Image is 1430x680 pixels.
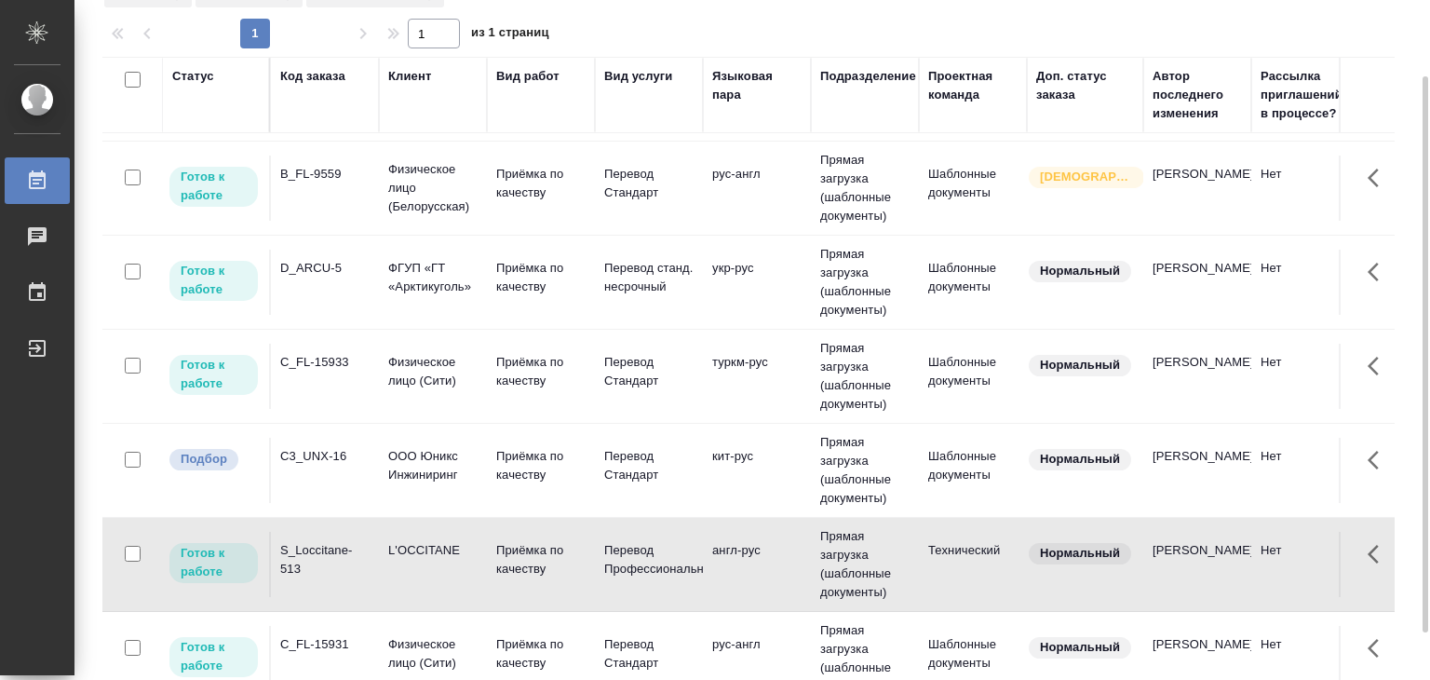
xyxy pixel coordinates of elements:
p: Нормальный [1040,262,1120,280]
p: Готов к работе [181,544,247,581]
td: Шаблонные документы [919,156,1027,221]
td: [PERSON_NAME] [1143,532,1251,597]
p: Физическое лицо (Белорусская) [388,160,478,216]
p: Физическое лицо (Сити) [388,353,478,390]
td: Шаблонные документы [919,250,1027,315]
td: Прямая загрузка (шаблонные документы) [811,330,919,423]
p: Подбор [181,450,227,469]
td: Шаблонные документы [919,344,1027,409]
td: Технический [919,532,1027,597]
span: из 1 страниц [471,21,549,48]
td: Прямая загрузка (шаблонные документы) [811,142,919,235]
p: Перевод Стандарт [604,447,694,484]
td: Прямая загрузка (шаблонные документы) [811,236,919,329]
p: L'OCCITANE [388,541,478,560]
div: Код заказа [280,67,345,86]
p: ФГУП «ГТ «Арктикуголь» [388,259,478,296]
p: Перевод Стандарт [604,165,694,202]
div: Языковая пара [712,67,802,104]
p: Перевод Стандарт [604,353,694,390]
p: Перевод станд. несрочный [604,259,694,296]
p: Физическое лицо (Сити) [388,635,478,673]
td: Нет [1251,532,1359,597]
div: Исполнитель может приступить к работе [168,635,260,679]
button: Здесь прячутся важные кнопки [1356,156,1401,200]
td: [PERSON_NAME] [1143,438,1251,503]
div: Автор последнего изменения [1153,67,1242,123]
p: Нормальный [1040,544,1120,563]
td: рус-англ [703,156,811,221]
td: укр-рус [703,250,811,315]
p: Нормальный [1040,638,1120,657]
button: Здесь прячутся важные кнопки [1356,250,1401,294]
td: Нет [1251,156,1359,221]
td: [PERSON_NAME] [1143,250,1251,315]
p: Приёмка по качеству [496,165,586,202]
div: Можно подбирать исполнителей [168,447,260,472]
p: Перевод Стандарт [604,635,694,673]
div: Статус [172,67,214,86]
p: Нормальный [1040,356,1120,374]
p: Готов к работе [181,262,247,299]
p: Готов к работе [181,168,247,205]
div: Вид работ [496,67,560,86]
p: Приёмка по качеству [496,635,586,673]
td: кит-рус [703,438,811,503]
p: Нормальный [1040,450,1120,469]
td: [PERSON_NAME] [1143,156,1251,221]
div: Доп. статус заказа [1036,67,1134,104]
button: Здесь прячутся важные кнопки [1356,532,1401,577]
p: Готов к работе [181,356,247,393]
button: Здесь прячутся важные кнопки [1356,626,1401,671]
div: Исполнитель может приступить к работе [168,165,260,209]
div: S_Loccitane-513 [280,541,370,578]
p: Приёмка по качеству [496,541,586,578]
div: Рассылка приглашений в процессе? [1261,67,1350,123]
p: Перевод Профессиональный [604,541,694,578]
p: [DEMOGRAPHIC_DATA] [1040,168,1133,186]
td: Прямая загрузка (шаблонные документы) [811,424,919,517]
td: [PERSON_NAME] [1143,344,1251,409]
div: Подразделение [820,67,916,86]
p: Приёмка по качеству [496,447,586,484]
button: Здесь прячутся важные кнопки [1356,344,1401,388]
td: Шаблонные документы [919,438,1027,503]
button: Здесь прячутся важные кнопки [1356,438,1401,483]
div: C_FL-15933 [280,353,370,372]
td: Нет [1251,438,1359,503]
p: Готов к работе [181,638,247,675]
td: Прямая загрузка (шаблонные документы) [811,518,919,611]
div: B_FL-9559 [280,165,370,184]
div: Клиент [388,67,431,86]
div: C3_UNX-16 [280,447,370,466]
td: Нет [1251,344,1359,409]
div: Исполнитель может приступить к работе [168,259,260,303]
div: Проектная команда [928,67,1018,104]
td: туркм-рус [703,344,811,409]
div: Исполнитель может приступить к работе [168,541,260,585]
td: Нет [1251,250,1359,315]
p: Приёмка по качеству [496,353,586,390]
td: англ-рус [703,532,811,597]
div: D_ARCU-5 [280,259,370,278]
p: ООО Юникс Инжиниринг [388,447,478,484]
div: Вид услуги [604,67,673,86]
div: C_FL-15931 [280,635,370,654]
p: Приёмка по качеству [496,259,586,296]
div: Исполнитель может приступить к работе [168,353,260,397]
